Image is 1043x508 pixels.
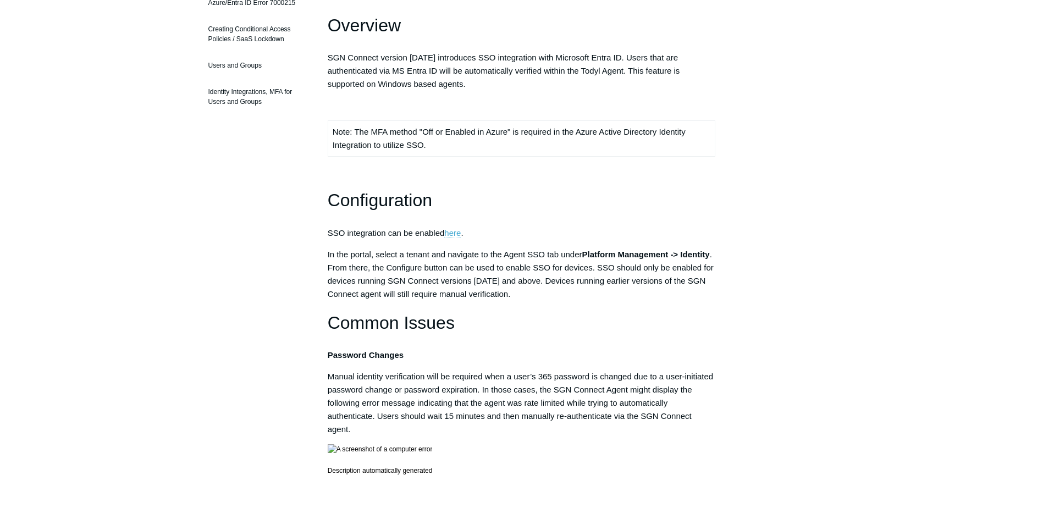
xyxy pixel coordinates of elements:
[328,248,716,301] p: In the portal, select a tenant and navigate to the Agent SSO tab under . From there, the Configur...
[328,350,404,360] strong: Password Changes
[328,444,433,476] img: A screenshot of a computer error Description automatically generated
[328,227,716,240] p: SSO integration can be enabled .
[328,186,716,214] h1: Configuration
[203,81,311,112] a: Identity Integrations, MFA for Users and Groups
[203,55,311,76] a: Users and Groups
[328,370,716,436] p: Manual identity verification will be required when a user’s 365 password is changed due to a user...
[582,250,710,259] strong: Platform Management -> Identity
[328,121,715,157] td: Note: The MFA method "Off or Enabled in Azure" is required in the Azure Active Directory Identity...
[328,12,716,40] h1: Overview
[328,309,716,337] h1: Common Issues
[444,228,461,238] a: here
[203,19,311,49] a: Creating Conditional Access Policies / SaaS Lockdown
[328,51,716,91] p: SGN Connect version [DATE] introduces SSO integration with Microsoft Entra ID. Users that are aut...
